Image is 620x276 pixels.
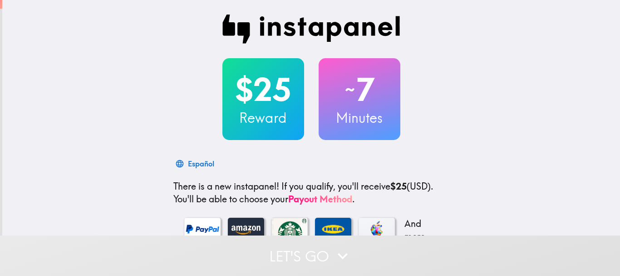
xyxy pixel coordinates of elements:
b: $25 [390,181,407,192]
h3: Minutes [319,108,400,127]
h3: Reward [222,108,304,127]
div: Español [188,157,214,170]
h2: $25 [222,71,304,108]
img: Instapanel [222,15,400,44]
span: ~ [344,76,356,103]
span: There is a new instapanel! [173,181,279,192]
h2: 7 [319,71,400,108]
p: And more... [402,217,438,243]
a: Payout Method [288,193,352,205]
p: If you qualify, you'll receive (USD) . You'll be able to choose your . [173,180,449,206]
button: Español [173,155,218,173]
